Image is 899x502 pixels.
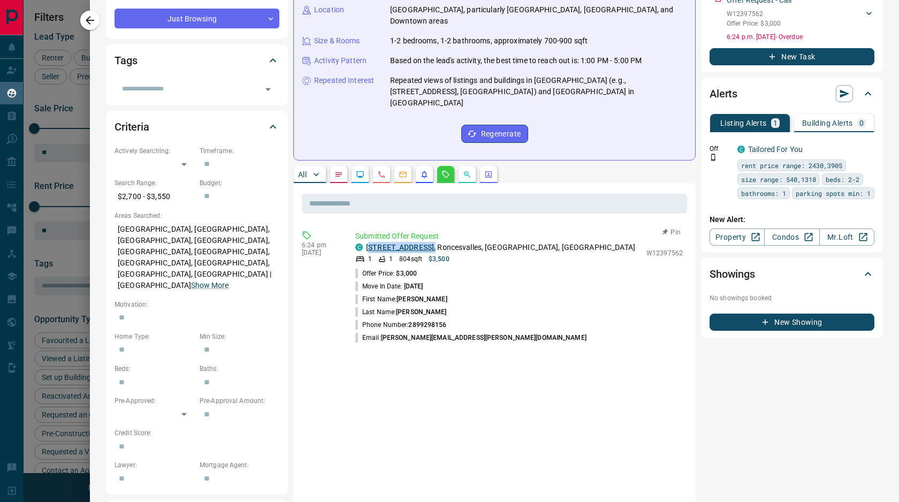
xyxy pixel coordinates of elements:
p: Min Size: [200,332,279,341]
div: Alerts [710,81,874,107]
p: Beds: [115,364,194,374]
div: condos.ca [355,244,363,251]
p: $3,500 [429,254,449,264]
a: Property [710,229,765,246]
p: Mortgage Agent: [200,460,279,470]
p: W12397562 [646,248,683,258]
p: W12397562 [727,9,781,19]
div: Showings [710,261,874,287]
p: Based on the lead's activity, the best time to reach out is: 1:00 PM - 5:00 PM [390,55,642,66]
span: parking spots min: 1 [796,188,871,199]
p: Areas Searched: [115,211,279,220]
button: New Showing [710,314,874,331]
div: Criteria [115,114,279,140]
div: Tags [115,48,279,73]
a: Condos [764,229,819,246]
p: No showings booked [710,293,874,303]
p: Repeated views of listings and buildings in [GEOGRAPHIC_DATA] (e.g., [STREET_ADDRESS], [GEOGRAPHI... [390,75,687,109]
p: Offer Price: $3,000 [727,19,781,28]
p: Repeated Interest [314,75,374,86]
button: Pin [656,227,687,237]
a: [STREET_ADDRESS] [366,243,434,252]
p: Search Range: [115,178,194,188]
span: [PERSON_NAME][EMAIL_ADDRESS][PERSON_NAME][DOMAIN_NAME] [381,334,586,341]
span: 2899298156 [408,321,446,329]
p: 1 [773,119,778,127]
p: Size & Rooms [314,35,360,47]
p: [GEOGRAPHIC_DATA], [GEOGRAPHIC_DATA], [GEOGRAPHIC_DATA], [GEOGRAPHIC_DATA], [GEOGRAPHIC_DATA], [G... [115,220,279,294]
p: Credit Score: [115,428,279,438]
svg: Listing Alerts [420,170,429,179]
p: [GEOGRAPHIC_DATA], particularly [GEOGRAPHIC_DATA], [GEOGRAPHIC_DATA], and Downtown areas [390,4,687,27]
p: All [298,171,307,178]
p: Move In Date: [355,282,423,291]
p: 1-2 bedrooms, 1-2 bathrooms, approximately 700-900 sqft [390,35,588,47]
h2: Showings [710,265,755,283]
div: condos.ca [737,146,745,153]
span: size range: 540,1318 [741,174,816,185]
p: Building Alerts [802,119,853,127]
h2: Tags [115,52,137,69]
svg: Notes [334,170,343,179]
p: Timeframe: [200,146,279,156]
button: Open [261,82,276,97]
p: Offer Price: [355,269,417,278]
p: 804 sqft [399,254,422,264]
button: New Task [710,48,874,65]
p: Listing Alerts [720,119,767,127]
svg: Agent Actions [484,170,493,179]
span: beds: 2-2 [826,174,859,185]
p: Phone Number: [355,320,447,330]
p: Baths: [200,364,279,374]
p: 0 [859,119,864,127]
p: Email: [355,333,586,343]
p: 1 [368,254,372,264]
p: Activity Pattern [314,55,367,66]
button: Show More [191,280,228,291]
p: $2,700 - $3,550 [115,188,194,206]
svg: Emails [399,170,407,179]
p: Last Name: [355,307,447,317]
span: rent price range: 2430,3905 [741,160,842,171]
p: , Roncesvalles, [GEOGRAPHIC_DATA], [GEOGRAPHIC_DATA] [366,242,635,253]
div: Just Browsing [115,9,279,28]
p: Location [314,4,344,16]
span: [PERSON_NAME] [397,295,447,303]
p: New Alert: [710,214,874,225]
p: Actively Searching: [115,146,194,156]
p: Motivation: [115,300,279,309]
a: Mr.Loft [819,229,874,246]
p: [DATE] [302,249,339,256]
svg: Opportunities [463,170,471,179]
p: 1 [389,254,393,264]
span: [PERSON_NAME] [396,308,446,316]
p: Pre-Approved: [115,396,194,406]
div: W12397562Offer Price: $3,000 [727,7,874,31]
p: 6:24 pm [302,241,339,249]
p: First Name: [355,294,447,304]
p: Home Type: [115,332,194,341]
span: $3,000 [396,270,417,277]
p: Submitted Offer Request [355,231,683,242]
svg: Push Notification Only [710,154,717,161]
svg: Requests [441,170,450,179]
svg: Calls [377,170,386,179]
h2: Criteria [115,118,149,135]
a: Tailored For You [748,145,803,154]
p: Pre-Approval Amount: [200,396,279,406]
span: [DATE] [404,283,423,290]
p: Off [710,144,731,154]
p: Budget: [200,178,279,188]
svg: Lead Browsing Activity [356,170,364,179]
span: bathrooms: 1 [741,188,786,199]
p: Lawyer: [115,460,194,470]
h2: Alerts [710,85,737,102]
p: 6:24 p.m. [DATE] - Overdue [727,32,874,42]
button: Regenerate [461,125,528,143]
